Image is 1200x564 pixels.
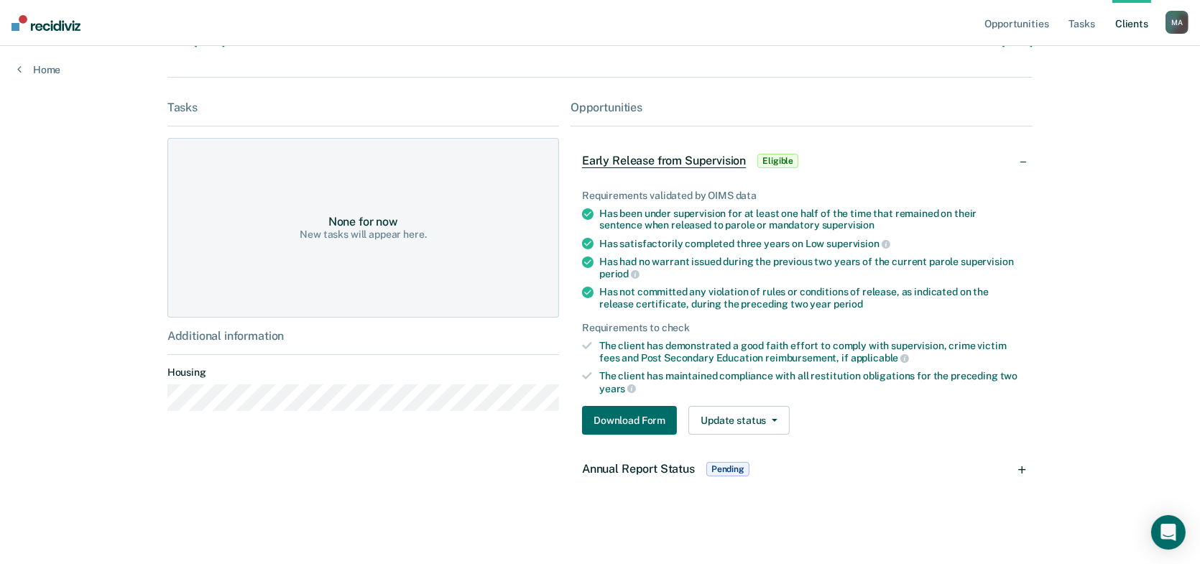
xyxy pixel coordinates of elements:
span: Eligible [757,154,798,168]
div: Requirements to check [582,322,1021,334]
div: Early Release from SupervisionEligible [571,138,1033,184]
button: Download Form [582,406,677,435]
div: The client has maintained compliance with all restitution obligations for the preceding two [599,370,1021,394]
a: Home [17,63,60,76]
span: supervision [822,219,874,231]
a: Navigate to form link [582,406,683,435]
span: years [599,383,636,394]
div: Open Intercom Messenger [1151,515,1186,550]
div: Has satisfactorily completed three years on Low [599,237,1021,250]
button: Update status [688,406,790,435]
div: Has been under supervision for at least one half of the time that remained on their sentence when... [599,208,1021,232]
div: Requirements validated by OIMS data [582,190,1021,202]
span: Annual Report Status [582,462,695,476]
div: Has not committed any violation of rules or conditions of release, as indicated on the release ce... [599,286,1021,310]
div: Has had no warrant issued during the previous two years of the current parole supervision [599,256,1021,280]
div: The client has demonstrated a good faith effort to comply with supervision, crime victim fees and... [599,340,1021,364]
div: Annual Report StatusPending [571,446,1033,492]
div: M A [1166,11,1189,34]
span: [DATE] [194,36,225,47]
div: Tasks [167,101,559,114]
div: Additional information [167,329,559,343]
div: None for now [328,215,398,228]
span: period [834,298,863,310]
span: Pending [706,462,749,476]
button: MA [1166,11,1189,34]
span: [DATE] [1002,36,1033,47]
div: New tasks will appear here. [300,228,426,241]
dt: Housing [167,366,559,379]
span: Early Release from Supervision [582,154,746,168]
span: applicable [851,352,909,364]
span: period [599,268,640,279]
img: Recidiviz [11,15,80,31]
div: Opportunities [571,101,1033,114]
span: supervision [826,238,890,249]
